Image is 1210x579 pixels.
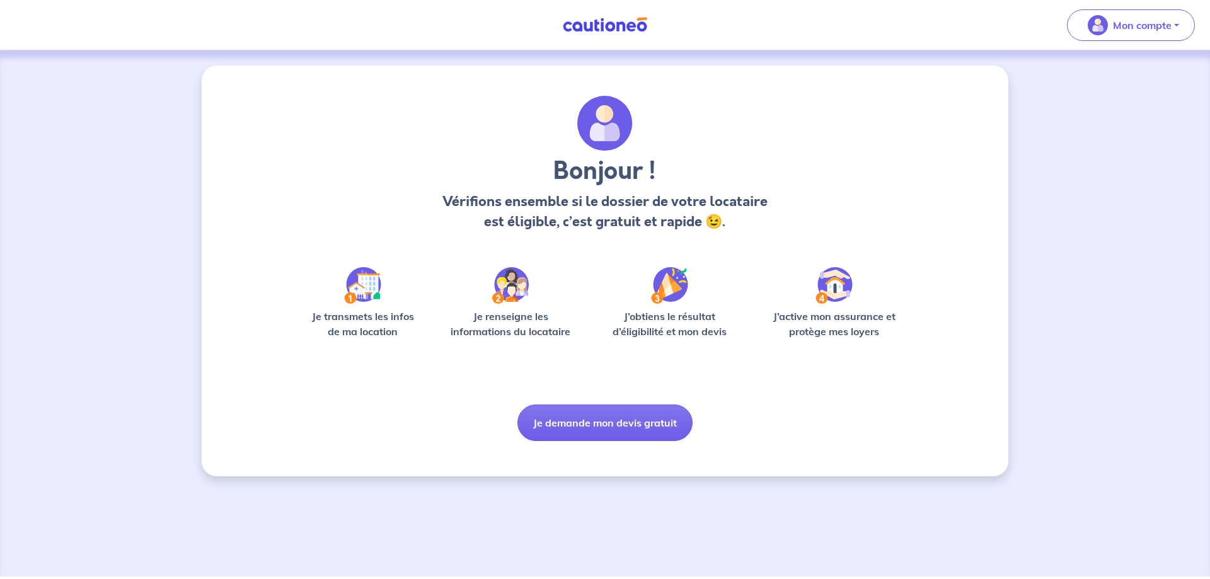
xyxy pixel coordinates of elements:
img: archivate [577,96,633,151]
p: Mon compte [1113,18,1172,33]
img: /static/bfff1cf634d835d9112899e6a3df1a5d/Step-4.svg [815,267,853,304]
p: J’active mon assurance et protège mes loyers [761,309,907,339]
h3: Bonjour ! [439,156,771,186]
button: illu_account_valid_menu.svgMon compte [1067,9,1195,41]
p: Vérifions ensemble si le dossier de votre locataire est éligible, c’est gratuit et rapide 😉. [439,192,771,232]
img: /static/f3e743aab9439237c3e2196e4328bba9/Step-3.svg [651,267,688,304]
p: Je renseigne les informations du locataire [443,309,579,339]
p: Je transmets les infos de ma location [302,309,423,339]
img: illu_account_valid_menu.svg [1088,15,1108,35]
img: Cautioneo [558,17,652,33]
button: Je demande mon devis gratuit [517,404,693,441]
img: /static/90a569abe86eec82015bcaae536bd8e6/Step-1.svg [344,267,381,304]
p: J’obtiens le résultat d’éligibilité et mon devis [599,309,741,339]
img: /static/c0a346edaed446bb123850d2d04ad552/Step-2.svg [492,267,529,304]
